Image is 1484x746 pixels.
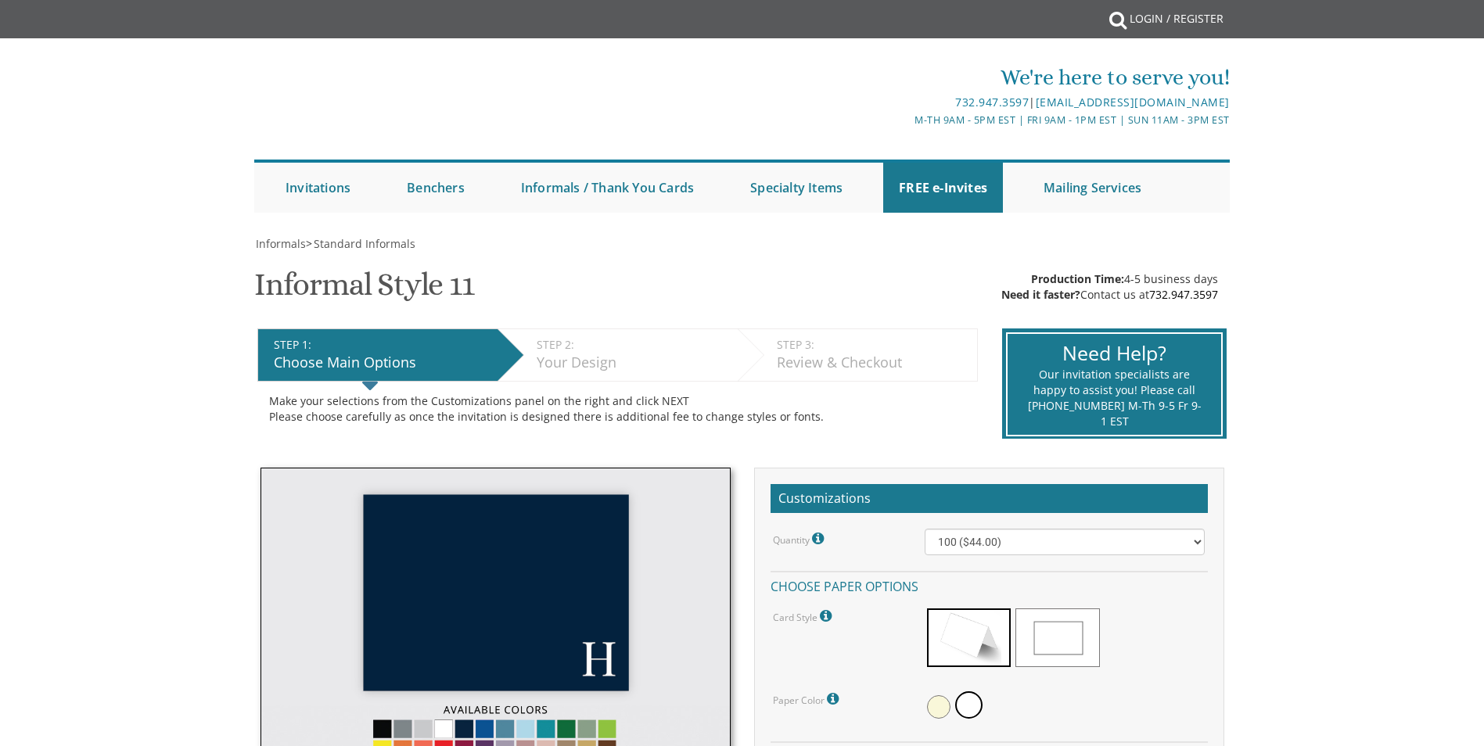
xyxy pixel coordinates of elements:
a: Mailing Services [1028,163,1157,213]
div: Review & Checkout [777,353,969,373]
a: [EMAIL_ADDRESS][DOMAIN_NAME] [1036,95,1230,109]
div: 4-5 business days Contact us at [1001,271,1218,303]
label: Quantity [773,529,828,549]
div: Your Design [537,353,730,373]
span: Production Time: [1031,271,1124,286]
div: Need Help? [1027,339,1202,368]
label: Paper Color [773,689,843,709]
div: | [580,93,1230,112]
span: Need it faster? [1001,287,1080,302]
div: Make your selections from the Customizations panel on the right and click NEXT Please choose care... [269,393,966,425]
span: Informals [256,236,306,251]
div: STEP 2: [537,337,730,353]
span: Standard Informals [314,236,415,251]
h2: Customizations [771,484,1208,514]
label: Card Style [773,606,835,626]
a: 732.947.3597 [955,95,1029,109]
a: FREE e-Invites [883,163,1003,213]
a: Standard Informals [312,236,415,251]
a: Informals [254,236,306,251]
div: Choose Main Options [274,353,490,373]
div: We're here to serve you! [580,62,1230,93]
a: Benchers [391,163,480,213]
div: Our invitation specialists are happy to assist you! Please call [PHONE_NUMBER] M-Th 9-5 Fr 9-1 EST [1027,367,1202,429]
a: 732.947.3597 [1149,287,1218,302]
h4: Choose paper options [771,571,1208,598]
a: Specialty Items [735,163,858,213]
span: > [306,236,415,251]
div: STEP 1: [274,337,490,353]
div: M-Th 9am - 5pm EST | Fri 9am - 1pm EST | Sun 11am - 3pm EST [580,112,1230,128]
h1: Informal Style 11 [254,267,474,314]
a: Informals / Thank You Cards [505,163,710,213]
a: Invitations [270,163,366,213]
div: STEP 3: [777,337,969,353]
